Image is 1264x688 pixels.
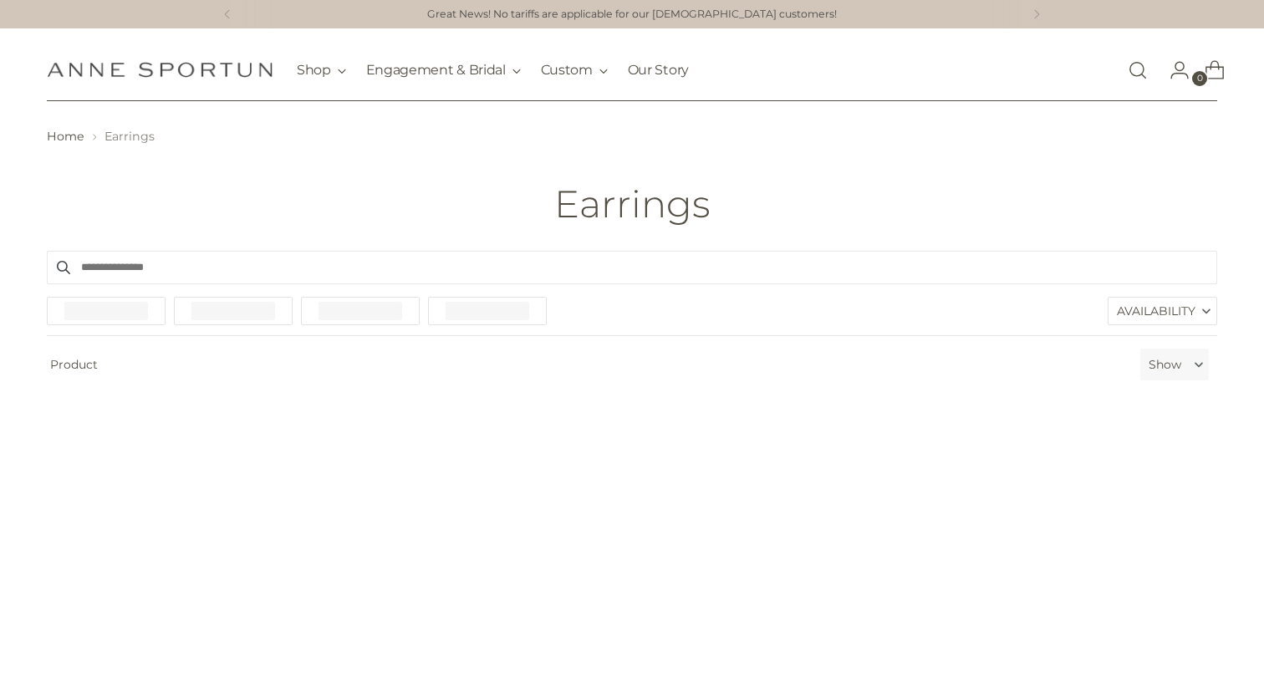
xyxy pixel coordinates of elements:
[1192,71,1207,86] span: 0
[1156,54,1190,87] a: Go to the account page
[47,128,1217,145] nav: breadcrumbs
[427,7,837,23] a: Great News! No tariffs are applicable for our [DEMOGRAPHIC_DATA] customers!
[554,183,711,225] h1: Earrings
[1117,298,1195,324] span: Availability
[1121,54,1154,87] a: Open search modal
[47,62,273,78] a: Anne Sportun Fine Jewellery
[628,52,689,89] a: Our Story
[366,52,521,89] button: Engagement & Bridal
[297,52,346,89] button: Shop
[40,349,1134,380] span: Product
[1149,356,1181,374] label: Show
[1109,298,1216,324] label: Availability
[541,52,608,89] button: Custom
[47,129,84,144] a: Home
[47,251,1217,284] input: Search products
[104,129,155,144] span: Earrings
[1191,54,1225,87] a: Open cart modal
